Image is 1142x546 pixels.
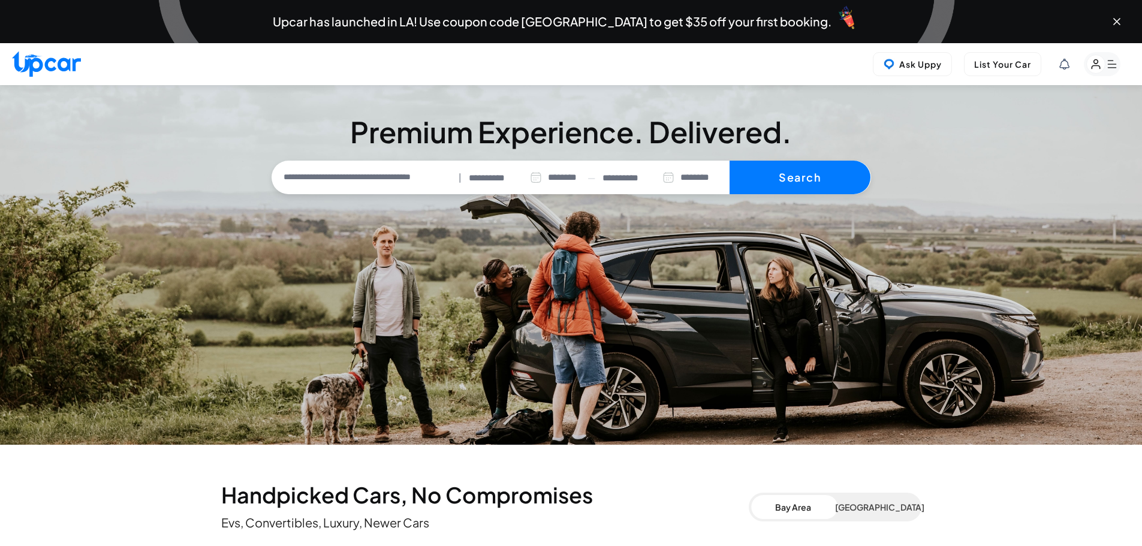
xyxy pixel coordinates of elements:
[221,514,749,531] p: Evs, Convertibles, Luxury, Newer Cars
[751,495,835,519] button: Bay Area
[273,16,831,28] span: Upcar has launched in LA! Use coupon code [GEOGRAPHIC_DATA] to get $35 off your first booking.
[835,495,919,519] button: [GEOGRAPHIC_DATA]
[873,52,952,76] button: Ask Uppy
[587,171,595,185] span: —
[1111,16,1123,28] button: Close banner
[730,161,870,194] button: Search
[12,51,81,77] img: Upcar Logo
[459,171,462,185] span: |
[964,52,1041,76] button: List Your Car
[221,483,749,507] h2: Handpicked Cars, No Compromises
[1059,59,1069,70] div: View Notifications
[883,58,895,70] img: Uppy
[272,117,871,146] h3: Premium Experience. Delivered.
